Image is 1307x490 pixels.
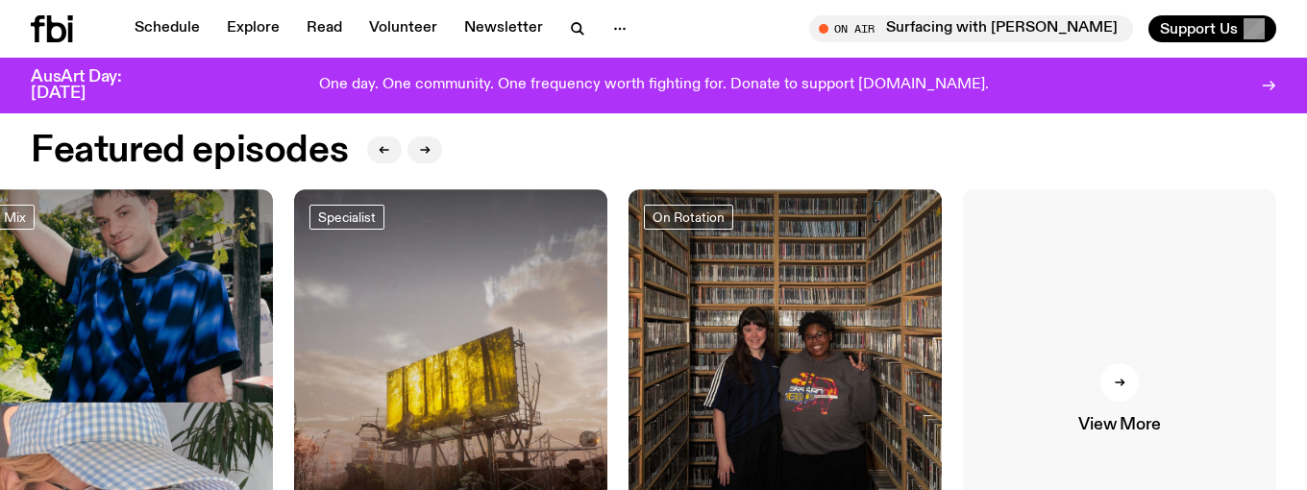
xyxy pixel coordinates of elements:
[295,15,354,42] a: Read
[653,209,725,224] span: On Rotation
[453,15,555,42] a: Newsletter
[809,15,1133,42] button: On AirSurfacing with [PERSON_NAME]
[358,15,449,42] a: Volunteer
[644,205,733,230] a: On Rotation
[31,134,348,168] h2: Featured episodes
[1148,15,1276,42] button: Support Us
[1160,20,1238,37] span: Support Us
[215,15,291,42] a: Explore
[309,205,384,230] a: Specialist
[123,15,211,42] a: Schedule
[31,69,154,102] h3: AusArt Day: [DATE]
[319,77,989,94] p: One day. One community. One frequency worth fighting for. Donate to support [DOMAIN_NAME].
[318,209,376,224] span: Specialist
[1078,417,1160,433] span: View More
